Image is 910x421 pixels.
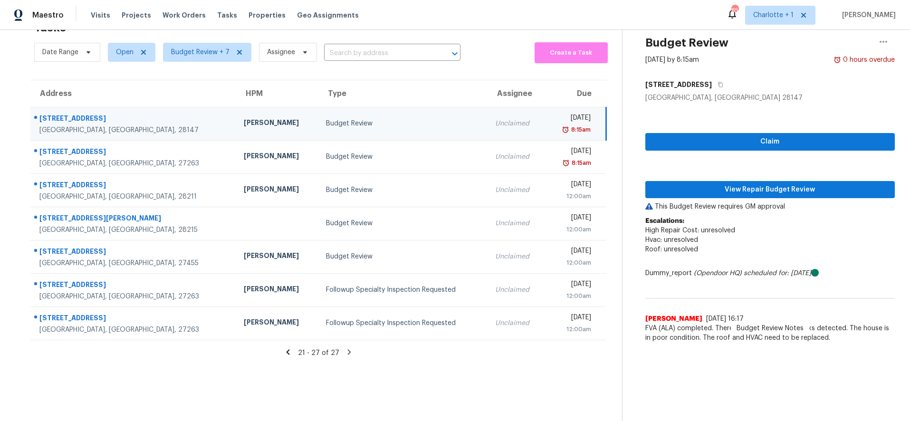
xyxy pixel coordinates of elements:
[744,270,811,277] i: scheduled for: [DATE]
[318,80,488,107] th: Type
[495,119,537,128] div: Unclaimed
[244,151,311,163] div: [PERSON_NAME]
[731,324,809,333] span: Budget Review Notes
[645,181,895,199] button: View Repair Budget Review
[553,213,591,225] div: [DATE]
[32,10,64,20] span: Maestro
[553,258,591,268] div: 12:00am
[448,47,461,60] button: Open
[39,159,229,168] div: [GEOGRAPHIC_DATA], [GEOGRAPHIC_DATA], 27263
[553,279,591,291] div: [DATE]
[553,146,591,158] div: [DATE]
[163,10,206,20] span: Work Orders
[539,48,603,58] span: Create a Task
[39,225,229,235] div: [GEOGRAPHIC_DATA], [GEOGRAPHIC_DATA], 28215
[553,113,590,125] div: [DATE]
[39,114,229,125] div: [STREET_ADDRESS]
[39,125,229,135] div: [GEOGRAPHIC_DATA], [GEOGRAPHIC_DATA], 28147
[553,325,591,334] div: 12:00am
[39,258,229,268] div: [GEOGRAPHIC_DATA], [GEOGRAPHIC_DATA], 27455
[645,324,895,343] span: FVA (ALA) completed. There were multiple water leaks detected. The house is in poor condition. Th...
[553,313,591,325] div: [DATE]
[562,158,570,168] img: Overdue Alarm Icon
[122,10,151,20] span: Projects
[712,76,725,93] button: Copy Address
[495,285,537,295] div: Unclaimed
[553,246,591,258] div: [DATE]
[645,80,712,89] h5: [STREET_ADDRESS]
[217,12,237,19] span: Tasks
[645,237,698,243] span: Hvac: unresolved
[326,185,480,195] div: Budget Review
[645,227,735,234] span: High Repair Cost: unresolved
[694,270,742,277] i: (Opendoor HQ)
[326,152,480,162] div: Budget Review
[841,55,895,65] div: 0 hours overdue
[838,10,896,20] span: [PERSON_NAME]
[236,80,318,107] th: HPM
[495,252,537,261] div: Unclaimed
[562,125,569,134] img: Overdue Alarm Icon
[297,10,359,20] span: Geo Assignments
[39,313,229,325] div: [STREET_ADDRESS]
[91,10,110,20] span: Visits
[30,80,236,107] th: Address
[488,80,545,107] th: Assignee
[495,219,537,228] div: Unclaimed
[326,252,480,261] div: Budget Review
[324,46,434,61] input: Search by address
[267,48,295,57] span: Assignee
[244,184,311,196] div: [PERSON_NAME]
[34,23,66,32] h2: Tasks
[653,136,888,148] span: Claim
[39,247,229,258] div: [STREET_ADDRESS]
[244,317,311,329] div: [PERSON_NAME]
[645,218,684,224] b: Escalations:
[249,10,286,20] span: Properties
[553,225,591,234] div: 12:00am
[645,93,895,103] div: [GEOGRAPHIC_DATA], [GEOGRAPHIC_DATA] 28147
[298,350,339,356] span: 21 - 27 of 27
[326,219,480,228] div: Budget Review
[244,284,311,296] div: [PERSON_NAME]
[833,55,841,65] img: Overdue Alarm Icon
[495,152,537,162] div: Unclaimed
[326,285,480,295] div: Followup Specialty Inspection Requested
[244,251,311,263] div: [PERSON_NAME]
[495,318,537,328] div: Unclaimed
[326,119,480,128] div: Budget Review
[645,202,895,211] p: This Budget Review requires GM approval
[39,180,229,192] div: [STREET_ADDRESS]
[645,246,698,253] span: Roof: unresolved
[39,292,229,301] div: [GEOGRAPHIC_DATA], [GEOGRAPHIC_DATA], 27263
[570,158,591,168] div: 8:15am
[645,133,895,151] button: Claim
[116,48,134,57] span: Open
[545,80,606,107] th: Due
[645,268,895,278] div: Dummy_report
[553,291,591,301] div: 12:00am
[39,280,229,292] div: [STREET_ADDRESS]
[39,213,229,225] div: [STREET_ADDRESS][PERSON_NAME]
[553,191,591,201] div: 12:00am
[645,55,699,65] div: [DATE] by 8:15am
[326,318,480,328] div: Followup Specialty Inspection Requested
[706,316,744,322] span: [DATE] 16:17
[569,125,591,134] div: 8:15am
[42,48,78,57] span: Date Range
[39,147,229,159] div: [STREET_ADDRESS]
[495,185,537,195] div: Unclaimed
[731,6,738,15] div: 85
[171,48,230,57] span: Budget Review + 7
[753,10,794,20] span: Charlotte + 1
[39,192,229,201] div: [GEOGRAPHIC_DATA], [GEOGRAPHIC_DATA], 28211
[553,180,591,191] div: [DATE]
[653,184,888,196] span: View Repair Budget Review
[39,325,229,335] div: [GEOGRAPHIC_DATA], [GEOGRAPHIC_DATA], 27263
[645,314,702,324] span: [PERSON_NAME]
[244,118,311,130] div: [PERSON_NAME]
[535,42,607,63] button: Create a Task
[645,38,728,48] h2: Budget Review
